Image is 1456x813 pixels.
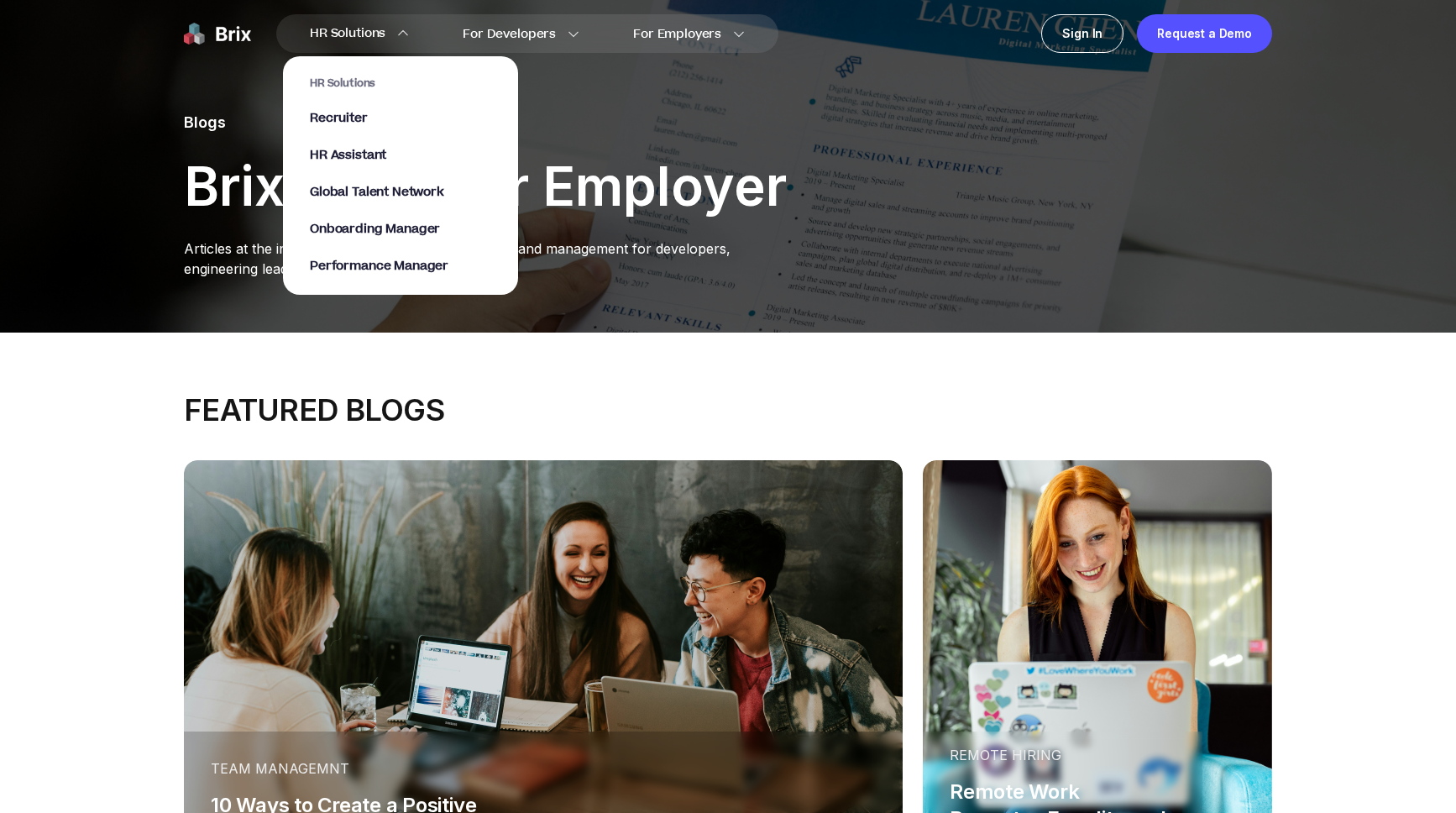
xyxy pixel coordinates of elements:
[310,20,385,47] span: HR Solutions
[184,393,1272,427] div: FEATURED BLOGS
[184,239,787,279] p: Articles at the intersection of technology, upskilling, and management for developers, engineerin...
[310,146,386,164] span: HR Assistant
[184,111,787,134] p: Blogs
[184,161,787,212] p: Brix blogs for Employer
[310,257,448,275] span: Performance Manager
[310,110,491,127] a: Recruiter
[310,183,444,201] span: Global Talent Network
[1041,14,1123,53] a: Sign In
[310,147,491,164] a: HR Assistant
[310,109,368,127] span: Recruiter
[310,76,491,90] span: HR Solutions
[211,758,876,779] div: Team Managemnt
[310,221,491,238] a: Onboarding Manager
[463,25,556,43] span: For Developers
[633,25,721,43] span: For Employers
[310,258,491,275] a: Performance Manager
[310,184,491,201] a: Global Talent Network
[310,220,440,238] span: Onboarding Manager
[1137,14,1272,53] a: Request a Demo
[950,745,1176,765] div: Remote Hiring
